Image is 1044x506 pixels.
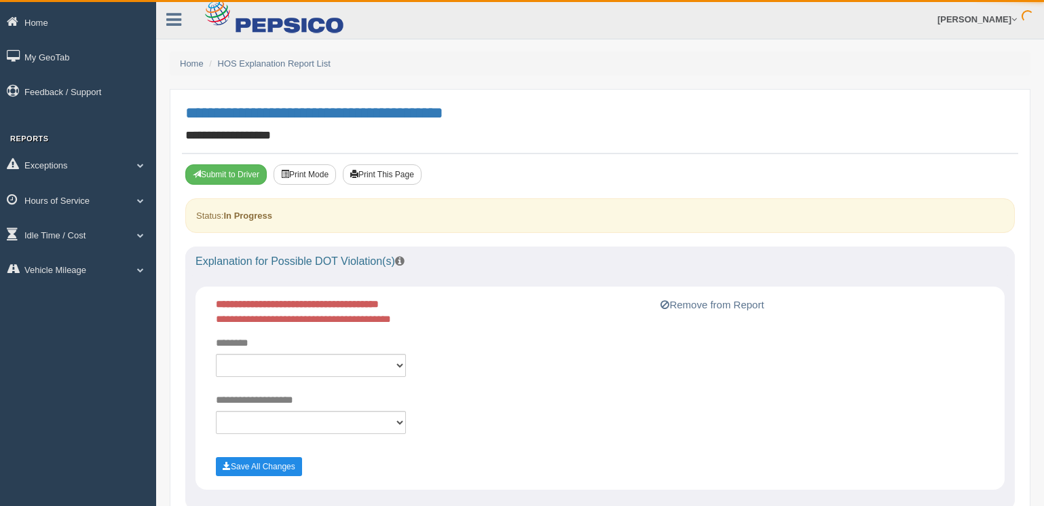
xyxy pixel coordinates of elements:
a: Home [180,58,204,69]
button: Remove from Report [656,297,768,313]
button: Print This Page [343,164,422,185]
button: Print Mode [274,164,336,185]
button: Save [216,457,302,476]
strong: In Progress [223,211,272,221]
div: Explanation for Possible DOT Violation(s) [185,247,1015,276]
button: Submit To Driver [185,164,267,185]
a: HOS Explanation Report List [218,58,331,69]
div: Status: [185,198,1015,233]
